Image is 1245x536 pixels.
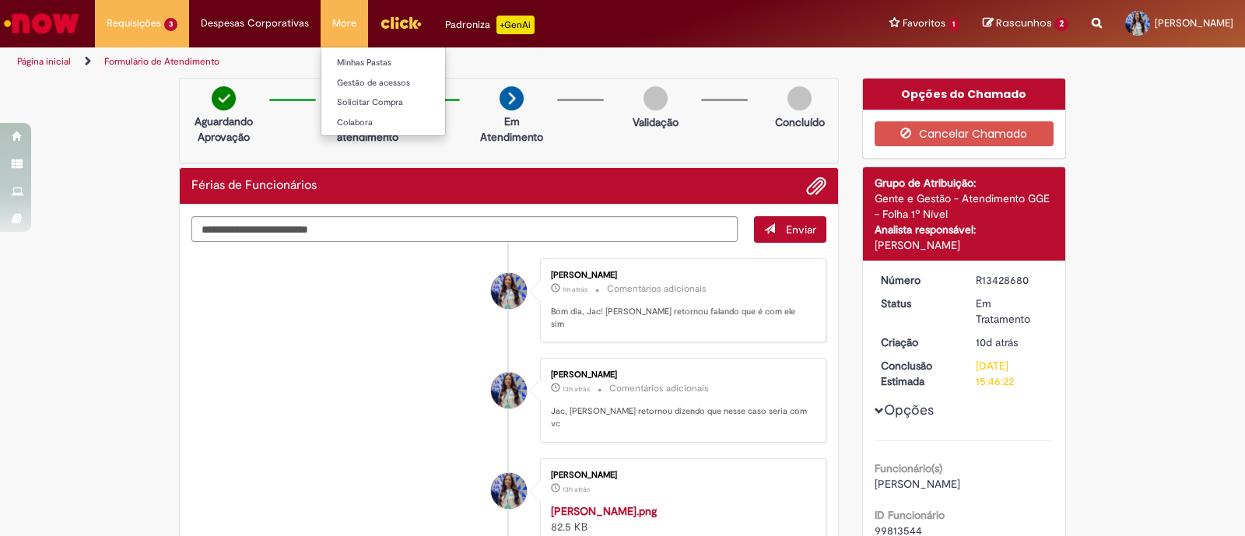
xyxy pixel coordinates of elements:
div: Analista responsável: [875,222,1054,237]
span: 2 [1054,17,1068,31]
ul: Trilhas de página [12,47,819,76]
span: Rascunhos [996,16,1052,30]
b: ID Funcionário [875,508,945,522]
img: arrow-next.png [500,86,524,110]
div: Julia Moraes Oliveira [491,273,527,309]
img: check-circle-green.png [212,86,236,110]
a: Gestão de acessos [321,75,493,92]
a: Solicitar Compra [321,94,493,111]
img: img-circle-grey.png [787,86,812,110]
a: Formulário de Atendimento [104,55,219,68]
a: Minhas Pastas [321,54,493,72]
a: Página inicial [17,55,71,68]
time: 28/08/2025 19:12:23 [563,384,590,394]
div: Opções do Chamado [863,79,1066,110]
span: More [332,16,356,31]
p: Aguardando Aprovação [186,114,261,145]
h2: Férias de Funcionários Histórico de tíquete [191,179,317,193]
button: Adicionar anexos [806,176,826,196]
div: [DATE] 15:46:22 [976,358,1048,389]
img: ServiceNow [2,8,82,39]
button: Cancelar Chamado [875,121,1054,146]
small: Comentários adicionais [609,382,709,395]
div: [PERSON_NAME] [551,471,810,480]
div: Julia Moraes Oliveira [491,473,527,509]
b: Funcionário(s) [875,461,942,475]
img: img-circle-grey.png [644,86,668,110]
span: [PERSON_NAME] [1155,16,1233,30]
p: Bom dia, Jac! [PERSON_NAME] retornou falando que é com ele sim [551,306,810,330]
span: 3 [164,18,177,31]
p: +GenAi [496,16,535,34]
img: click_logo_yellow_360x200.png [380,11,422,34]
p: Validação [633,114,679,130]
div: [PERSON_NAME] [875,237,1054,253]
dt: Status [869,296,965,311]
span: Requisições [107,16,161,31]
span: Despesas Corporativas [201,16,309,31]
small: Comentários adicionais [607,282,707,296]
p: Concluído [775,114,825,130]
span: 1m atrás [563,285,587,294]
p: Em Atendimento [474,114,549,145]
span: Enviar [786,222,816,236]
div: Padroniza [445,16,535,34]
time: 28/08/2025 19:12:12 [563,485,590,494]
dt: Número [869,272,965,288]
div: Grupo de Atribuição: [875,175,1054,191]
div: 82.5 KB [551,503,810,534]
span: Favoritos [903,16,945,31]
dt: Criação [869,335,965,350]
span: [PERSON_NAME] [875,477,960,491]
span: 10d atrás [976,335,1018,349]
time: 19/08/2025 13:48:16 [976,335,1018,349]
div: [PERSON_NAME] [551,370,810,380]
ul: More [321,47,446,136]
div: 19/08/2025 13:48:16 [976,335,1048,350]
div: Julia Moraes Oliveira [491,373,527,408]
textarea: Digite sua mensagem aqui... [191,216,738,243]
a: Rascunhos [983,16,1068,31]
span: 13h atrás [563,485,590,494]
div: Gente e Gestão - Atendimento GGE - Folha 1º Nível [875,191,1054,222]
span: 13h atrás [563,384,590,394]
dt: Conclusão Estimada [869,358,965,389]
button: Enviar [754,216,826,243]
a: Colabora [321,114,493,131]
div: Em Tratamento [976,296,1048,327]
span: 1 [949,18,960,31]
div: R13428680 [976,272,1048,288]
p: Jac, [PERSON_NAME] retornou dizendo que nesse caso seria com vc [551,405,810,429]
a: [PERSON_NAME].png [551,504,657,518]
div: [PERSON_NAME] [551,271,810,280]
time: 29/08/2025 08:09:34 [563,285,587,294]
